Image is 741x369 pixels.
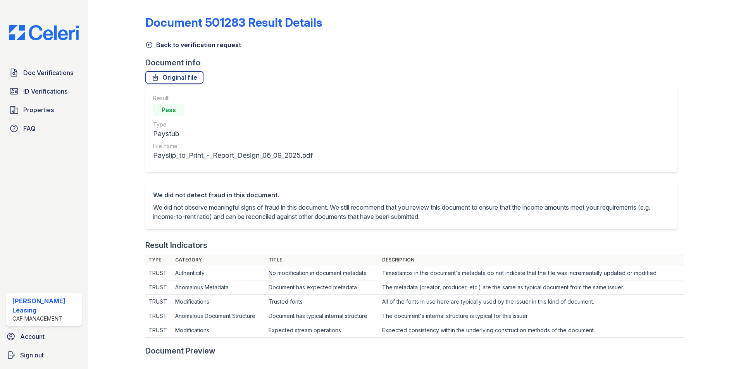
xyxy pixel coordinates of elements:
[145,266,172,280] td: TRUST
[153,190,670,200] div: We did not detect fraud in this document.
[23,124,36,133] span: FAQ
[12,315,79,323] div: CAF Management
[153,128,313,139] div: Paystub
[6,84,82,99] a: ID Verifications
[145,40,241,50] a: Back to verification request
[20,350,44,360] span: Sign out
[145,280,172,295] td: TRUST
[3,347,85,363] a: Sign out
[6,102,82,118] a: Properties
[265,323,379,338] td: Expected stream operations
[145,57,684,68] div: Document info
[3,25,85,40] img: CE_Logo_Blue-a8612792a0a2168367f1c8372b55b34899dd931a85d93a1a3d3e32e68fde9ad4.png
[172,266,265,280] td: Authenticity
[379,280,684,295] td: The metadata (creator, producer, etc.) are the same as typical document from the same issuer.
[23,105,54,114] span: Properties
[379,266,684,280] td: Timestamps in this document's metadata do not indicate that the file was incrementally updated or...
[379,254,684,266] th: Description
[379,295,684,309] td: All of the fonts in use here are typically used by the issuer in this kind of document.
[265,295,379,309] td: Trusted fonts
[265,254,379,266] th: Title
[172,295,265,309] td: Modifications
[145,309,172,323] td: TRUST
[6,65,82,80] a: Doc Verifications
[23,87,67,96] span: ID Verifications
[20,332,45,341] span: Account
[153,104,184,116] div: Pass
[153,94,313,102] div: Result
[265,266,379,280] td: No modification in document metadata
[153,121,313,128] div: Type
[172,323,265,338] td: Modifications
[12,296,79,315] div: [PERSON_NAME] Leasing
[145,15,322,29] a: Document 501283 Result Details
[23,68,73,77] span: Doc Verifications
[145,295,172,309] td: TRUST
[145,254,172,266] th: Type
[145,323,172,338] td: TRUST
[265,280,379,295] td: Document has expected metadata
[379,309,684,323] td: The document's internal structure is typical for this issuer.
[153,142,313,150] div: File name
[145,345,215,356] div: Document Preview
[379,323,684,338] td: Expected consistency within the underlying construction methods of the document.
[172,309,265,323] td: Anomalous Document Structure
[6,121,82,136] a: FAQ
[153,150,313,161] div: Payslip_to_Print_-_Report_Design_06_09_2025.pdf
[145,240,207,251] div: Result Indicators
[153,203,670,221] p: We did not observe meaningful signs of fraud in this document. We still recommend that you review...
[265,309,379,323] td: Document has typical internal structure
[172,280,265,295] td: Anomalous Metadata
[3,329,85,344] a: Account
[145,71,203,84] a: Original file
[172,254,265,266] th: Category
